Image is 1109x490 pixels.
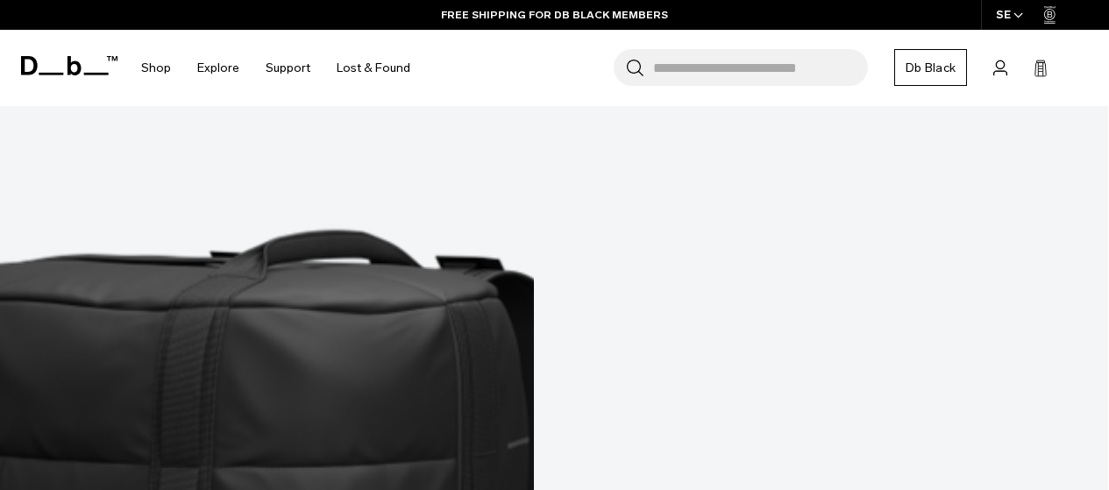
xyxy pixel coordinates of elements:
nav: Main Navigation [128,30,423,106]
a: Explore [197,37,239,99]
a: Db Black [894,49,967,86]
a: FREE SHIPPING FOR DB BLACK MEMBERS [441,7,668,23]
a: Support [266,37,310,99]
a: Lost & Found [337,37,410,99]
a: Shop [141,37,171,99]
